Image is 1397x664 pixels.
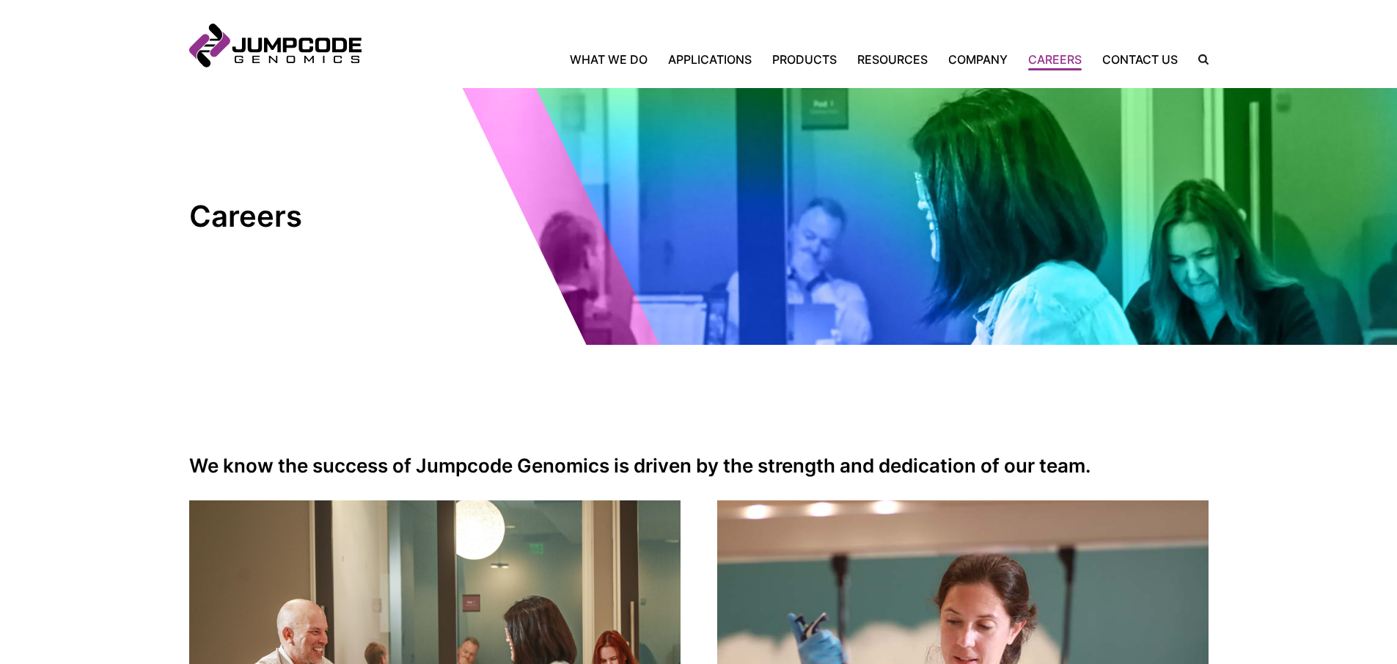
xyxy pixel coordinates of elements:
[362,51,1188,68] nav: Primary Navigation
[658,51,762,68] a: Applications
[1018,51,1092,68] a: Careers
[762,51,847,68] a: Products
[189,455,1209,477] h2: We know the success of Jumpcode Genomics is driven by the strength and dedication of our team.
[189,198,453,235] h1: Careers
[847,51,938,68] a: Resources
[570,51,658,68] a: What We Do
[1188,54,1209,65] label: Search the site.
[938,51,1018,68] a: Company
[1092,51,1188,68] a: Contact Us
